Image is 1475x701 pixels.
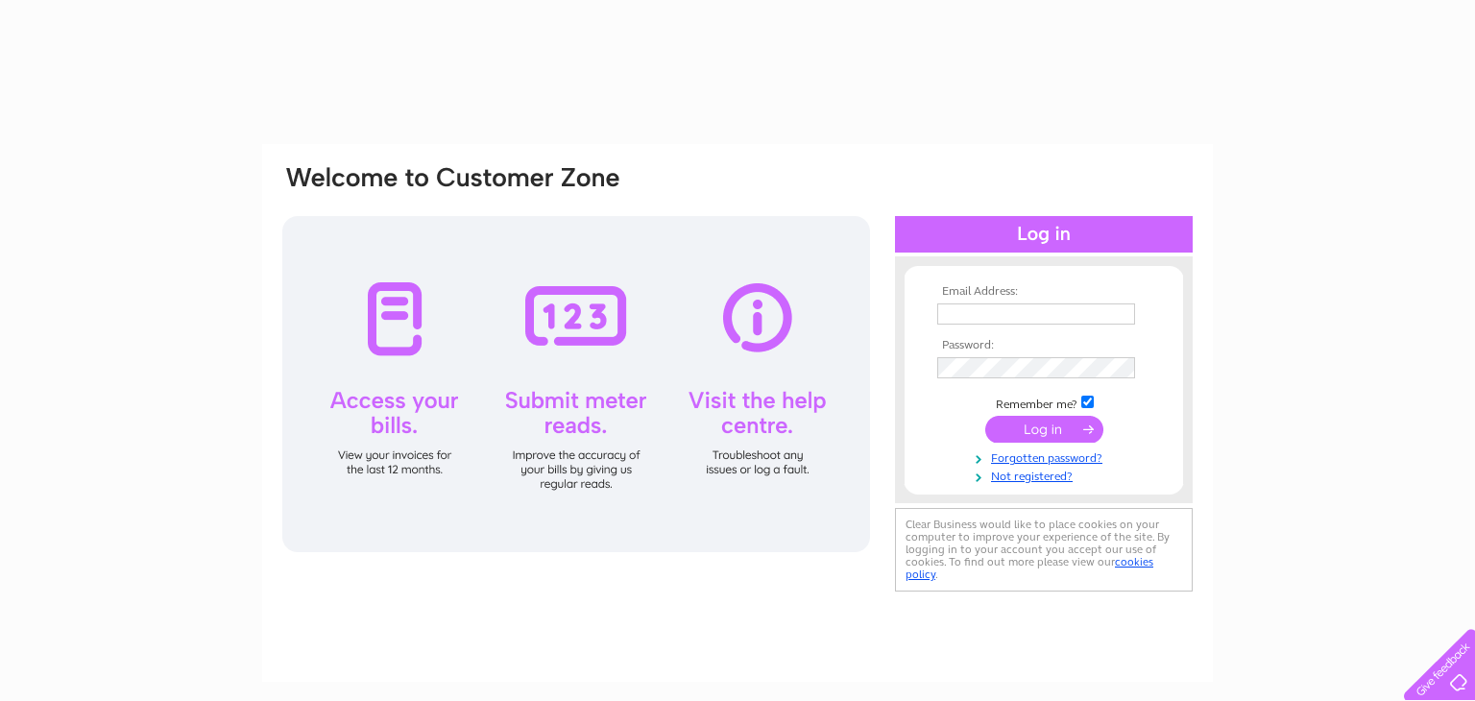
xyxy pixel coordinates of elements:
th: Password: [932,339,1155,352]
th: Email Address: [932,285,1155,299]
td: Remember me? [932,393,1155,412]
a: cookies policy [906,555,1153,581]
a: Not registered? [937,466,1155,484]
a: Forgotten password? [937,447,1155,466]
div: Clear Business would like to place cookies on your computer to improve your experience of the sit... [895,508,1193,592]
input: Submit [985,416,1103,443]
